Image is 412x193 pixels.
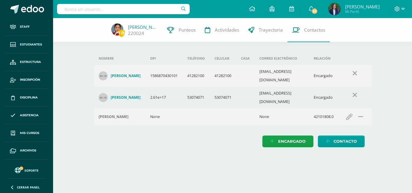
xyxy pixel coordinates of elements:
input: Busca un usuario... [57,4,190,14]
span: [PERSON_NAME] [345,4,380,10]
td: [EMAIL_ADDRESS][DOMAIN_NAME] [255,87,309,108]
h4: [PERSON_NAME] [111,95,141,100]
a: Trayectoria [244,18,287,42]
span: Contacto [334,136,357,147]
div: Alejandro Lopez Mendoza [99,114,141,119]
td: 53074071 [210,87,236,108]
td: None [145,108,182,125]
td: 41282100 [182,65,210,87]
img: cc352c52785482dfa8df8d2a221dcaaf.png [328,3,341,15]
a: Encargado [262,135,313,147]
span: Archivos [20,148,36,153]
td: Encargado [309,87,338,108]
h4: [PERSON_NAME] [111,73,141,78]
th: DPI [145,52,182,65]
a: Soporte [7,166,46,174]
a: Staff [5,18,48,36]
th: Teléfono [182,52,210,65]
span: Estructura [20,60,41,64]
span: Soporte [24,168,39,173]
a: Archivos [5,142,48,160]
span: Cerrar panel [17,185,40,189]
th: Correo electrónico [255,52,309,65]
span: 170 [118,29,125,37]
a: 220024 [128,30,144,36]
span: Inscripción [20,77,40,82]
a: Inscripción [5,71,48,89]
span: Disciplina [20,95,38,100]
span: Encargado [278,136,306,147]
a: Punteos [163,18,200,42]
a: [PERSON_NAME] [99,71,141,80]
span: Staff [20,24,30,29]
span: 55 [311,8,318,14]
a: Disciplina [5,89,48,107]
th: Casa [236,52,255,65]
td: Encargado [309,65,338,87]
a: Contacto [318,135,365,147]
td: 2.61e+17 [145,87,182,108]
td: None [255,108,309,125]
td: 1586870430101 [145,65,182,87]
span: Mi Perfil [345,9,380,14]
span: Contactos [304,27,325,33]
span: Actividades [215,27,239,33]
td: 53074071 [182,87,210,108]
span: Trayectoria [259,27,283,33]
h4: [PERSON_NAME] [99,114,128,119]
a: Contactos [287,18,330,42]
td: [EMAIL_ADDRESS][DOMAIN_NAME] [255,65,309,87]
a: Estudiantes [5,36,48,54]
a: Estructura [5,54,48,71]
a: Asistencia [5,107,48,124]
a: [PERSON_NAME] [99,93,141,102]
a: [PERSON_NAME] [128,24,158,30]
a: Actividades [200,18,244,42]
span: Asistencia [20,113,39,118]
a: Mis cursos [5,124,48,142]
td: 42101808.0 [309,108,338,125]
td: 41282100 [210,65,236,87]
th: Relación [309,52,338,65]
th: Nombre [94,52,145,65]
img: 30x30 [99,71,108,80]
span: Punteos [179,27,196,33]
th: Celular [210,52,236,65]
img: 07672c753d13dee18a061114b2171c14.png [111,23,123,36]
img: 30x30 [99,93,108,102]
span: Estudiantes [20,42,42,47]
span: Mis cursos [20,131,39,135]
